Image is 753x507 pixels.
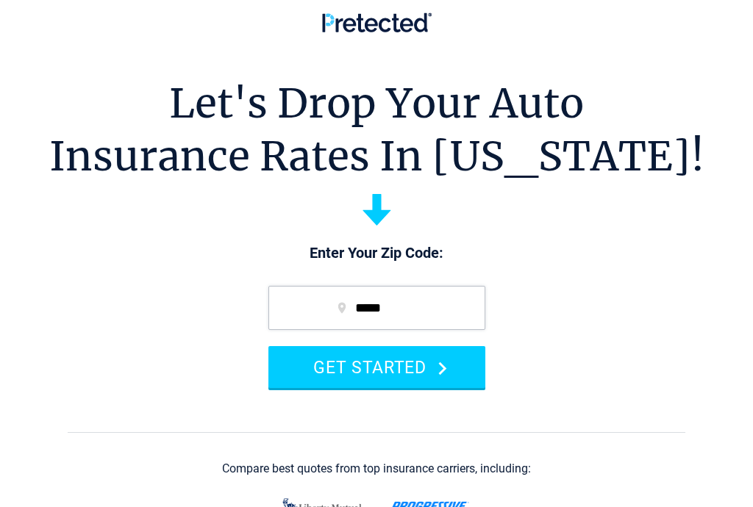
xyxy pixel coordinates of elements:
[268,346,485,388] button: GET STARTED
[222,462,531,475] div: Compare best quotes from top insurance carriers, including:
[254,243,500,264] p: Enter Your Zip Code:
[49,77,704,183] h1: Let's Drop Your Auto Insurance Rates In [US_STATE]!
[268,286,485,330] input: zip code
[322,12,432,32] img: Pretected Logo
